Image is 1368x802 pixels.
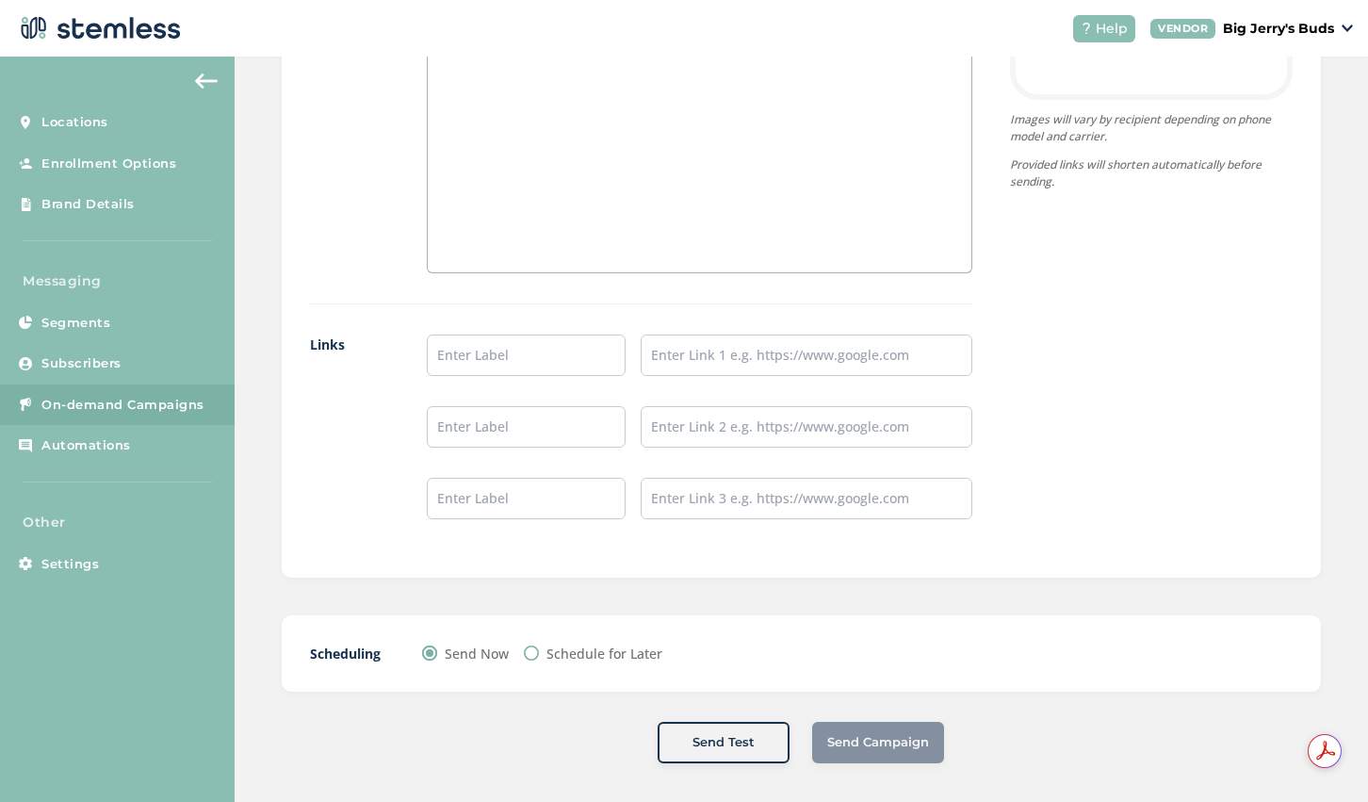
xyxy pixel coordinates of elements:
input: Enter Link 1 e.g. https://www.google.com [641,335,972,376]
img: logo-dark-0685b13c.svg [15,9,181,47]
span: Locations [41,113,108,132]
span: Brand Details [41,195,135,214]
img: icon-help-white-03924b79.svg [1081,23,1092,34]
button: Send Test [658,722,790,763]
img: icon_down-arrow-small-66adaf34.svg [1342,25,1353,32]
input: Enter Label [427,406,626,448]
input: Enter Label [427,335,626,376]
div: VENDOR [1150,19,1215,39]
span: On-demand Campaigns [41,396,204,415]
span: Help [1096,19,1128,39]
iframe: Chat Widget [1274,712,1368,802]
img: icon-arrow-back-accent-c549486e.svg [195,74,218,89]
span: Send Test [692,733,755,752]
span: Segments [41,314,110,333]
label: Send Now [445,644,509,663]
p: Big Jerry's Buds [1223,19,1334,39]
p: Images will vary by recipient depending on phone model and carrier. [1010,111,1293,145]
input: Enter Label [427,478,626,519]
input: Enter Link 2 e.g. https://www.google.com [641,406,972,448]
label: Schedule for Later [546,644,662,663]
span: Settings [41,555,99,574]
label: Links [310,335,389,549]
label: Scheduling [310,644,384,663]
span: Enrollment Options [41,155,176,173]
span: Subscribers [41,354,122,373]
p: Provided links will shorten automatically before sending. [1010,156,1293,190]
input: Enter Link 3 e.g. https://www.google.com [641,478,972,519]
span: Automations [41,436,131,455]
